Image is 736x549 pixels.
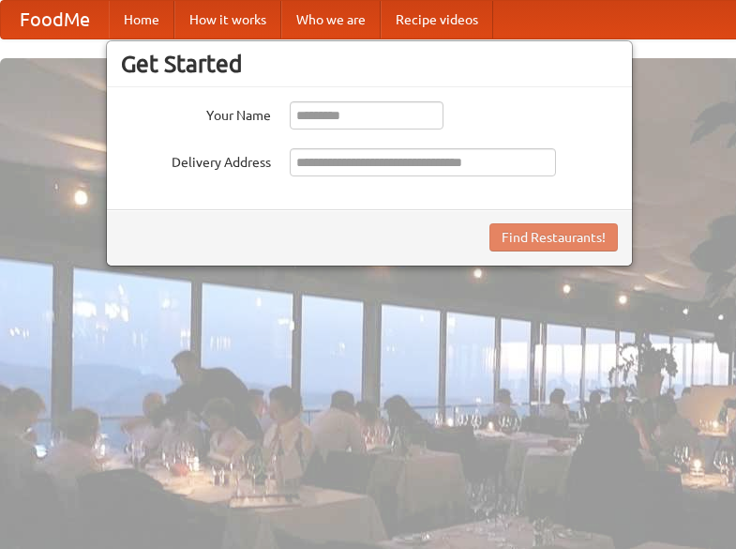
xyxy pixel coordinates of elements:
[381,1,493,38] a: Recipe videos
[121,101,271,125] label: Your Name
[121,148,271,172] label: Delivery Address
[109,1,174,38] a: Home
[121,50,618,78] h3: Get Started
[489,223,618,252] button: Find Restaurants!
[174,1,281,38] a: How it works
[1,1,109,38] a: FoodMe
[281,1,381,38] a: Who we are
